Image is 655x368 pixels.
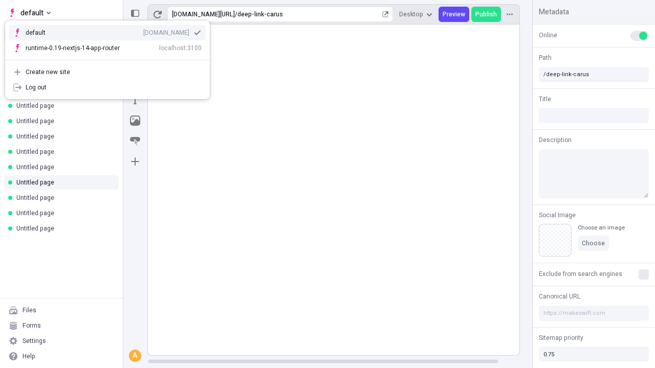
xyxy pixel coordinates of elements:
[539,31,557,40] span: Online
[23,321,41,330] div: Forms
[399,10,423,18] span: Desktop
[395,7,436,22] button: Desktop
[475,10,497,18] span: Publish
[539,292,580,301] span: Canonical URL
[582,239,605,247] span: Choose
[159,44,202,52] div: localhost:3100
[16,148,111,156] div: Untitled page
[16,209,111,217] div: Untitled page
[16,224,111,233] div: Untitled page
[539,135,572,145] span: Description
[26,44,120,52] div: runtime-0.19-nextjs-14-app-router
[5,21,210,60] div: Suggestions
[16,194,111,202] div: Untitled page
[443,10,465,18] span: Preview
[539,53,552,62] span: Path
[4,5,55,20] button: Select site
[16,178,111,187] div: Untitled page
[126,111,144,130] button: Image
[26,29,61,37] div: default
[20,7,43,19] span: default
[16,117,111,125] div: Untitled page
[172,10,235,18] div: [URL][DOMAIN_NAME]
[126,91,144,109] button: Text
[578,236,609,251] button: Choose
[539,306,649,321] input: https://makeswift.com
[237,10,380,18] div: deep-link-carus
[23,352,35,360] div: Help
[539,95,551,104] span: Title
[471,7,501,22] button: Publish
[23,337,46,345] div: Settings
[539,211,576,220] span: Social Image
[539,333,583,342] span: Sitemap priority
[578,224,625,232] div: Choose an image
[130,351,140,361] div: A
[235,10,237,18] div: /
[16,163,111,171] div: Untitled page
[23,306,36,314] div: Files
[143,29,189,37] div: [DOMAIN_NAME]
[439,7,469,22] button: Preview
[539,269,622,279] span: Exclude from search engines
[16,132,111,141] div: Untitled page
[126,132,144,150] button: Button
[16,102,111,110] div: Untitled page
